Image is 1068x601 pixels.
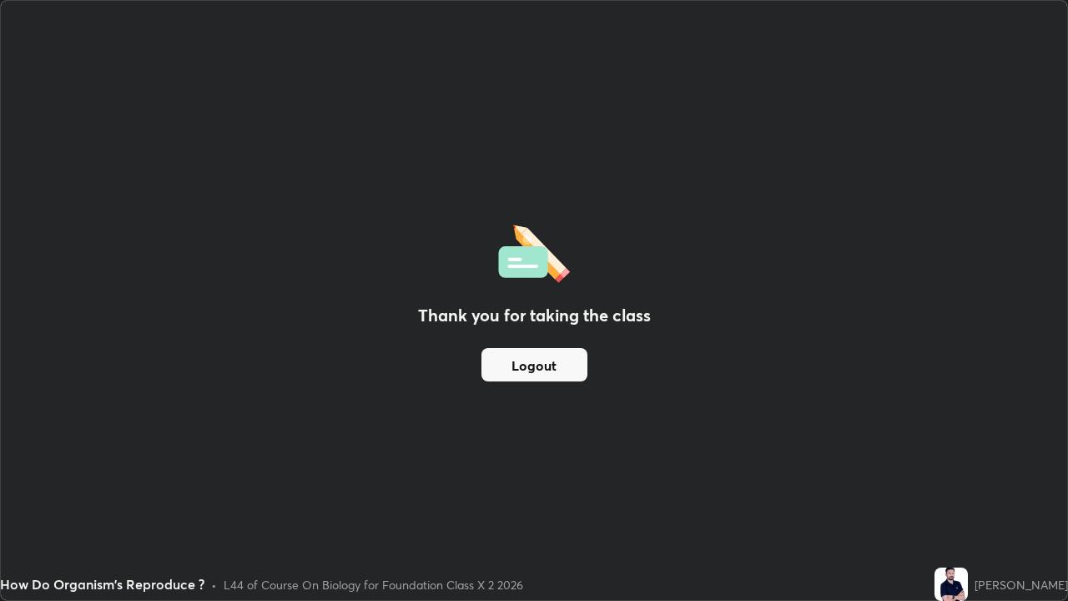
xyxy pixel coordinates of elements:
div: [PERSON_NAME] [975,576,1068,593]
img: offlineFeedback.1438e8b3.svg [498,220,570,283]
button: Logout [481,348,587,381]
div: • [211,576,217,593]
img: 7e9519aaa40c478c8e433eec809aff1a.jpg [934,568,968,601]
div: L44 of Course On Biology for Foundation Class X 2 2026 [224,576,523,593]
h2: Thank you for taking the class [418,303,651,328]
